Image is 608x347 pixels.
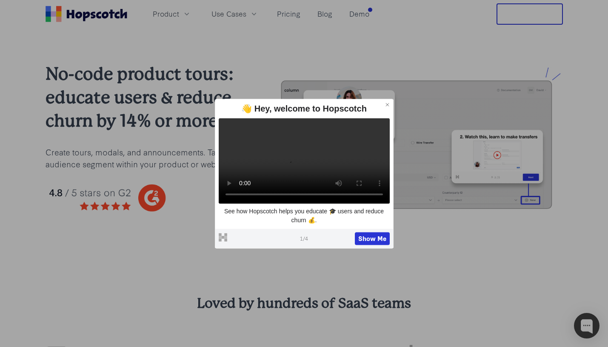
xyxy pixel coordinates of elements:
[497,3,563,25] button: Free Trial
[46,62,245,132] h2: No-code product tours: educate users & reduce churn by 14% or more
[206,7,263,21] button: Use Cases
[314,7,336,21] a: Blog
[300,235,308,242] span: 1 / 4
[219,207,390,225] p: See how Hopscotch helps you educate 🎓 users and reduce churn 💰.
[46,180,245,216] img: hopscotch g2
[46,146,245,170] p: Create tours, modals, and announcements. Target any audience segment within your product or website.
[211,9,246,19] span: Use Cases
[355,232,390,245] button: Show Me
[219,103,390,115] div: 👋 Hey, welcome to Hopscotch
[153,9,179,19] span: Product
[46,6,127,22] a: Home
[346,7,373,21] a: Demo
[272,67,563,221] img: hopscotch product tours for saas businesses
[274,7,304,21] a: Pricing
[46,294,563,313] h3: Loved by hundreds of SaaS teams
[148,7,196,21] button: Product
